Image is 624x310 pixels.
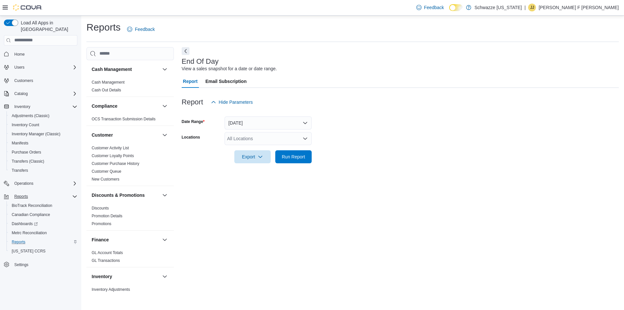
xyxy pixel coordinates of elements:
div: Discounts & Promotions [86,204,174,230]
span: Inventory Count [12,122,39,128]
span: GL Transactions [92,258,120,263]
button: Cash Management [92,66,160,73]
button: Reports [6,237,80,247]
button: Reports [12,193,31,200]
span: Metrc Reconciliation [9,229,77,237]
button: Catalog [12,90,30,98]
div: James Jr F Wade [528,4,536,11]
span: Discounts [92,206,109,211]
div: Finance [86,249,174,267]
button: Discounts & Promotions [161,191,169,199]
button: Run Report [275,150,312,163]
span: Hide Parameters [219,99,253,105]
span: Reports [14,194,28,199]
button: Settings [1,260,80,269]
span: Report [183,75,198,88]
a: Inventory Count [9,121,42,129]
span: Customers [12,76,77,85]
button: Open list of options [303,136,308,141]
span: Customer Activity List [92,145,129,151]
a: Inventory Adjustments [92,287,130,292]
a: Dashboards [9,220,40,228]
div: Cash Management [86,78,174,97]
h3: Customer [92,132,113,138]
span: Inventory Manager (Classic) [12,131,60,137]
button: Inventory [92,273,160,280]
button: Finance [92,236,160,243]
h3: Discounts & Promotions [92,192,145,198]
span: Transfers [12,168,28,173]
div: Customer [86,144,174,186]
span: BioTrack Reconciliation [9,202,77,209]
span: Catalog [12,90,77,98]
span: Dashboards [9,220,77,228]
span: BioTrack Reconciliation [12,203,52,208]
button: Next [182,47,189,55]
p: | [525,4,526,11]
a: New Customers [92,177,119,182]
span: Cash Management [92,80,124,85]
label: Locations [182,135,200,140]
button: Transfers (Classic) [6,157,80,166]
button: Customers [1,76,80,85]
span: Feedback [135,26,155,33]
button: Manifests [6,139,80,148]
button: Adjustments (Classic) [6,111,80,120]
button: [DATE] [225,116,312,129]
h3: Report [182,98,203,106]
span: Home [12,50,77,58]
span: Manifests [12,141,28,146]
span: Metrc Reconciliation [12,230,47,236]
p: Schwazze [US_STATE] [474,4,522,11]
button: Inventory [1,102,80,111]
span: Washington CCRS [9,247,77,255]
div: View a sales snapshot for a date or date range. [182,65,277,72]
a: Settings [12,261,31,269]
button: Inventory Count [6,120,80,129]
nav: Complex example [4,47,77,286]
button: Catalog [1,89,80,98]
button: Canadian Compliance [6,210,80,219]
a: Discounts [92,206,109,210]
span: Settings [12,260,77,268]
span: Settings [14,262,28,267]
button: Operations [1,179,80,188]
a: Inventory Manager (Classic) [9,130,63,138]
a: Manifests [9,139,31,147]
label: Date Range [182,119,205,124]
h1: Reports [86,21,121,34]
button: Transfers [6,166,80,175]
img: Cova [13,4,42,11]
button: Customer [92,132,160,138]
span: Operations [14,181,33,186]
button: Compliance [161,102,169,110]
a: Transfers (Classic) [9,157,47,165]
span: Adjustments (Classic) [12,113,49,118]
button: Compliance [92,103,160,109]
span: Customer Loyalty Points [92,153,134,158]
span: Customers [14,78,33,83]
button: Hide Parameters [208,96,255,109]
input: Dark Mode [449,4,463,11]
button: Operations [12,180,36,187]
h3: Compliance [92,103,117,109]
span: Dashboards [12,221,38,226]
h3: End Of Day [182,58,219,65]
a: Customer Purchase History [92,161,139,166]
span: Transfers (Classic) [12,159,44,164]
a: Reports [9,238,28,246]
span: JJ [530,4,534,11]
button: Reports [1,192,80,201]
a: Customer Queue [92,169,121,174]
button: Inventory [161,273,169,280]
h3: Inventory [92,273,112,280]
a: GL Account Totals [92,250,123,255]
a: Promotions [92,222,111,226]
span: New Customers [92,177,119,182]
a: OCS Transaction Submission Details [92,117,156,121]
span: Transfers [9,167,77,174]
span: Email Subscription [205,75,247,88]
span: Run Report [282,154,305,160]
